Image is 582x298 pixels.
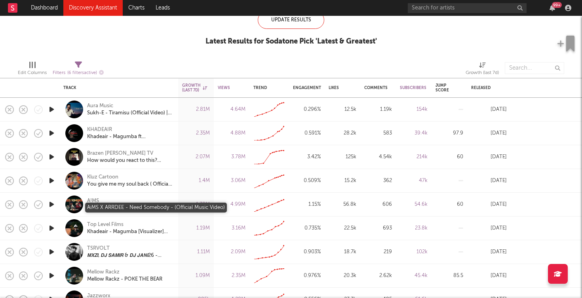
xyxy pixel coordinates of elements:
[218,85,234,90] div: Views
[329,271,356,281] div: 20.3k
[364,247,392,257] div: 219
[18,58,47,81] div: Edit Columns
[364,105,392,114] div: 1.19k
[364,224,392,233] div: 693
[87,174,172,188] a: Kluz CartoonYou give me my soul back ( Official Music Video) K-pop Demon Hunters Wedding [PERSON_...
[87,252,172,259] div: 𝙈𝙓𝙕𝙄, 𝘿𝙅 𝙎𝘼𝙈𝙄𝙍 & 𝘿𝙅 𝙅𝘼𝙉𝙄26 - 𝙈𝙊𝙉𝙏𝘼𝙂𝙀𝙈 𝙓𝙊𝙉𝘼𝘿𝘼 (𝙐𝙇𝙏𝙍𝘼 𝙎𝙇𝙊𝙒𝙀𝘿 + 𝙍𝙀𝙑𝙀𝙍𝘽)
[293,152,321,162] div: 3.42 %
[436,271,463,281] div: 85.5
[87,228,172,235] div: Khadeair - Magumba [Visualizer] (Performance Video)
[87,102,172,117] a: Aura MusicSukh-E - Tiramisu (Official Video) | Romeo Album | Nagii | Uptown Slick | Viggfx
[364,200,392,209] div: 606
[87,205,172,212] a: AiMS X ARRDEE - Need Somebody - (Official Music Video)
[400,85,426,90] div: Subscribers
[329,85,344,90] div: Likes
[471,152,507,162] div: [DATE]
[293,200,321,209] div: 1.15 %
[400,247,428,257] div: 102k
[408,3,527,13] input: Search for artists
[218,129,245,138] div: 4.88M
[471,129,507,138] div: [DATE]
[293,85,321,90] div: Engagement
[87,276,162,283] a: Mellow Rackz - POKE THE BEAR
[205,37,377,46] div: Latest Results for Sodatone Pick ' Latest & Greatest '
[87,181,172,188] div: You give me my soul back ( Official Music Video) K-pop Demon Hunters Wedding [PERSON_NAME] and [P...
[182,247,210,257] div: 1.11M
[182,129,210,138] div: 2.35M
[400,176,428,186] div: 47k
[87,221,172,235] a: Top Level FilmsKhadeair - Magumba [Visualizer] (Performance Video)
[182,152,210,162] div: 2.07M
[87,110,172,117] div: Sukh-E - Tiramisu (Official Video) | Romeo Album | Nagii | Uptown Slick | Viggfx
[293,271,321,281] div: 0.976 %
[364,271,392,281] div: 2.62k
[87,269,120,276] div: Mellow Rackz
[329,176,356,186] div: 15.2k
[218,176,245,186] div: 3.06M
[400,129,428,138] div: 39.4k
[436,83,451,93] div: Jump Score
[218,105,245,114] div: 4.64M
[87,150,153,157] a: Brazen [PERSON_NAME] TV
[218,152,245,162] div: 3.78M
[505,62,564,74] input: Search...
[182,224,210,233] div: 1.19M
[471,200,507,209] div: [DATE]
[18,68,47,78] div: Edit Columns
[550,5,555,11] button: 99+
[329,224,356,233] div: 22.5k
[182,176,210,186] div: 1.4M
[253,85,281,90] div: Trend
[258,11,324,29] div: Update Results
[466,58,499,81] div: Growth (last 7d)
[182,200,210,209] div: 1.38M
[329,247,356,257] div: 18.7k
[218,200,245,209] div: 4.99M
[471,247,507,257] div: [DATE]
[400,224,428,233] div: 23.8k
[87,102,172,110] div: Aura Music
[364,176,392,186] div: 362
[364,152,392,162] div: 4.54k
[218,271,245,281] div: 2.35M
[364,85,388,90] div: Comments
[63,85,170,90] div: Track
[87,197,99,205] a: A!MS
[364,129,392,138] div: 583
[87,126,112,133] a: KHADEAIR
[471,224,507,233] div: [DATE]
[466,68,499,78] div: Growth (last 7d)
[436,200,463,209] div: 60
[293,176,321,186] div: 0.509 %
[293,224,321,233] div: 0.735 %
[400,271,428,281] div: 45.4k
[87,174,172,181] div: Kluz Cartoon
[471,105,507,114] div: [DATE]
[400,200,428,209] div: 54.6k
[400,105,428,114] div: 154k
[400,152,428,162] div: 214k
[293,105,321,114] div: 0.296 %
[471,271,507,281] div: [DATE]
[293,129,321,138] div: 0.591 %
[87,245,172,259] a: TSRVOLT𝙈𝙓𝙕𝙄, 𝘿𝙅 𝙎𝘼𝙈𝙄𝙍 & 𝘿𝙅 𝙅𝘼𝙉𝙄26 - 𝙈𝙊𝙉𝙏𝘼𝙂𝙀𝙈 𝙓𝙊𝙉𝘼𝘿𝘼 (𝙐𝙇𝙏𝙍𝘼 𝙎𝙇𝙊𝙒𝙀𝘿 + 𝙍𝙀𝙑𝙀𝙍𝘽)
[182,83,207,93] div: Growth (last 7d)
[436,129,463,138] div: 97.9
[87,157,172,164] a: How would you react to this? #funny #shorts #shortsfeed #funnyshorts #comedy
[329,152,356,162] div: 125k
[329,129,356,138] div: 28.2k
[471,85,495,90] div: Released
[436,152,463,162] div: 60
[67,71,97,75] span: ( 6 filters active)
[182,105,210,114] div: 2.81M
[53,68,104,78] div: Filters
[218,247,245,257] div: 2.09M
[53,58,104,81] div: Filters(6 filters active)
[87,133,172,140] a: Khadeair - Magumba ft [PERSON_NAME] and [PERSON_NAME] (VISUALIZER)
